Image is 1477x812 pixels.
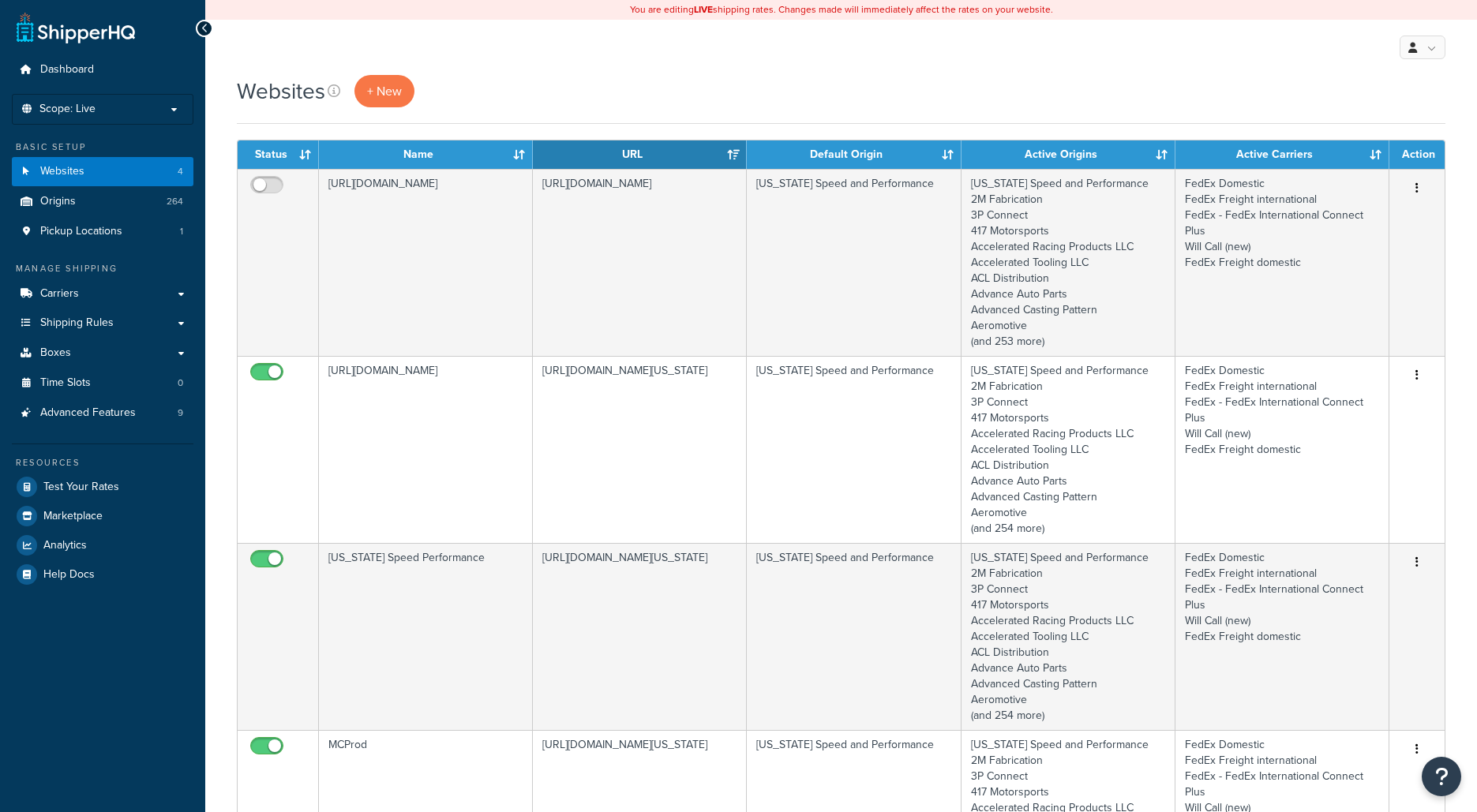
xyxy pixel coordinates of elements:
button: Open Resource Center [1422,757,1461,796]
td: [US_STATE] Speed and Performance [747,169,961,356]
span: Dashboard [40,63,94,77]
a: Time Slots 0 [12,369,193,398]
li: Pickup Locations [12,217,193,246]
a: Dashboard [12,55,193,84]
span: + New [367,82,402,100]
td: [US_STATE] Speed and Performance [747,356,961,543]
a: Analytics [12,531,193,559]
a: + New [354,75,414,107]
div: Resources [12,456,193,470]
td: FedEx Domestic FedEx Freight international FedEx - FedEx International Connect Plus Will Call (ne... [1175,543,1389,730]
b: LIVE [694,2,713,17]
a: Shipping Rules [12,309,193,338]
span: 0 [178,376,183,390]
th: Status: activate to sort column ascending [238,140,319,169]
span: Advanced Features [40,406,136,420]
span: Analytics [43,539,87,552]
a: Boxes [12,339,193,368]
td: FedEx Domestic FedEx Freight international FedEx - FedEx International Connect Plus Will Call (ne... [1175,356,1389,543]
a: Test Your Rates [12,473,193,501]
span: Boxes [40,346,71,360]
th: URL: activate to sort column ascending [533,140,747,169]
td: [URL][DOMAIN_NAME][US_STATE] [533,356,747,543]
td: [US_STATE] Speed and Performance 2M Fabrication 3P Connect 417 Motorsports Accelerated Racing Pro... [962,169,1175,356]
span: Shipping Rules [40,316,114,330]
a: Advanced Features 9 [12,399,193,428]
span: Websites [40,165,84,178]
td: [URL][DOMAIN_NAME] [533,169,747,356]
td: [US_STATE] Speed and Performance 2M Fabrication 3P Connect 417 Motorsports Accelerated Racing Pro... [962,356,1175,543]
td: FedEx Domestic FedEx Freight international FedEx - FedEx International Connect Plus Will Call (ne... [1175,169,1389,356]
a: Marketplace [12,502,193,530]
td: [US_STATE] Speed Performance [319,543,533,730]
li: Websites [12,157,193,186]
li: Time Slots [12,369,193,398]
span: Scope: Live [39,103,96,116]
span: Help Docs [43,568,95,582]
td: [US_STATE] Speed and Performance 2M Fabrication 3P Connect 417 Motorsports Accelerated Racing Pro... [962,543,1175,730]
td: [URL][DOMAIN_NAME][US_STATE] [533,543,747,730]
th: Active Carriers: activate to sort column ascending [1175,140,1389,169]
th: Action [1389,140,1445,169]
td: [US_STATE] Speed and Performance [747,543,961,730]
a: Websites 4 [12,157,193,186]
div: Basic Setup [12,140,193,154]
span: Test Your Rates [43,481,119,494]
span: Origins [40,195,76,208]
li: Advanced Features [12,399,193,428]
a: Help Docs [12,560,193,589]
th: Active Origins: activate to sort column ascending [962,140,1175,169]
span: 264 [167,195,183,208]
td: [URL][DOMAIN_NAME] [319,356,533,543]
li: Origins [12,187,193,216]
span: 1 [180,225,183,238]
a: ShipperHQ Home [17,12,135,43]
a: Origins 264 [12,187,193,216]
span: Marketplace [43,510,103,523]
td: [URL][DOMAIN_NAME] [319,169,533,356]
th: Default Origin: activate to sort column ascending [747,140,961,169]
h1: Websites [237,76,325,107]
a: Pickup Locations 1 [12,217,193,246]
span: 4 [178,165,183,178]
span: Carriers [40,287,79,301]
div: Manage Shipping [12,262,193,275]
th: Name: activate to sort column ascending [319,140,533,169]
span: Time Slots [40,376,91,390]
span: 9 [178,406,183,420]
a: Carriers [12,279,193,309]
span: Pickup Locations [40,225,122,238]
